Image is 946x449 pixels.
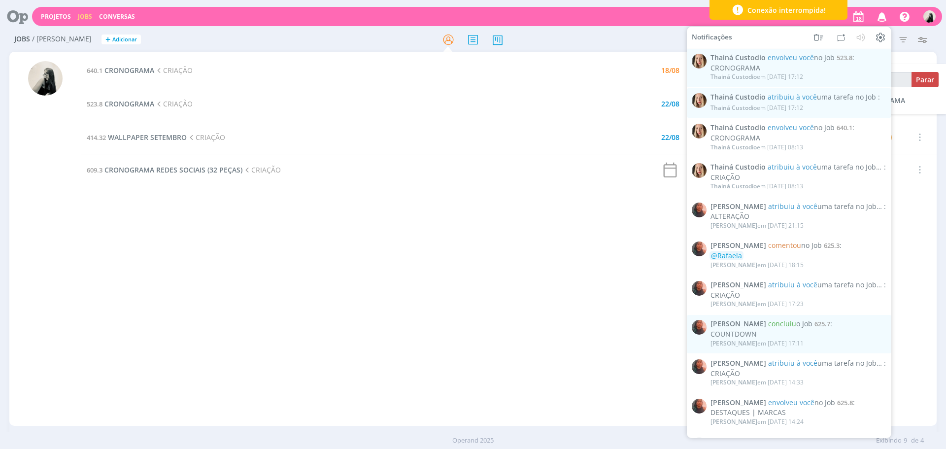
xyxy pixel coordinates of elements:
span: Jobs [14,35,30,43]
div: em [DATE] 17:23 [710,301,804,308]
span: WALLPAPER SETEMBRO [108,133,187,142]
span: CRIAÇÃO [187,133,225,142]
div: em [DATE] 21:15 [710,222,804,229]
span: Adicionar [112,36,137,43]
div: em [DATE] 17:12 [710,104,803,111]
div: DESTAQUES | MARCAS [710,409,886,417]
img: C [692,320,707,335]
a: 414.32WALLPAPER SETEMBRO [87,133,187,142]
span: o Job [768,319,812,328]
span: : [710,438,886,446]
div: 22/08 [661,101,679,107]
span: Thainá Custodio [710,124,766,132]
span: atribuiu à você [768,162,817,172]
span: Exibindo [876,436,902,446]
span: atribuiu à você [768,358,817,368]
a: 523.8CRONOGRAMA [87,99,154,108]
span: CRIAÇÃO [154,66,193,75]
span: uma tarefa no Job [768,201,877,210]
span: atribuiu à você [768,92,817,101]
span: @Rafaela [711,251,742,260]
div: ALTERAÇÃO [710,212,886,221]
span: 523.8 [87,100,102,108]
span: Thainá Custodio [710,54,766,62]
span: / [PERSON_NAME] [32,35,92,43]
span: : [710,124,886,132]
a: Projetos [41,12,71,21]
span: no Job [768,241,822,250]
span: [PERSON_NAME] [710,417,757,426]
div: em [DATE] 08:13 [710,183,803,190]
button: R [923,8,936,25]
span: 640.1 [837,123,852,132]
button: Parar [912,72,939,87]
div: CRIAÇÃO [710,173,886,182]
span: 625.3 [824,241,840,250]
img: C [692,242,707,256]
span: uma tarefa no Job [768,92,876,101]
img: T [692,93,707,107]
button: Conversas [96,13,138,21]
div: em [DATE] 14:33 [710,379,804,386]
span: : [710,359,886,368]
div: em [DATE] 17:11 [710,340,804,347]
span: [PERSON_NAME] [710,300,757,308]
img: T [692,124,707,138]
span: envolveu você [768,53,814,62]
a: 609.3CRONOGRAMA REDES SOCIAIS (32 PEÇAS) [87,165,242,174]
img: R [28,61,63,96]
span: 640.1 [87,66,102,75]
div: COUNTDOWN [710,330,886,339]
span: 625.8 [837,398,853,407]
img: C [692,359,707,374]
div: CRONOGRAMA [710,134,886,142]
span: Thainá Custodio [710,72,757,81]
img: T [692,163,707,178]
span: de [911,436,918,446]
span: 414.32 [87,133,106,142]
span: : [710,202,886,210]
span: CRONOGRAMA REDES SOCIAIS (32 PEÇAS) [104,165,242,174]
a: Jobs [78,12,92,21]
img: C [692,202,707,217]
span: Thainá Custodio [710,104,757,112]
span: : [710,163,886,172]
span: [PERSON_NAME] [710,221,757,230]
span: Notificações [692,33,732,41]
span: uma tarefa no Job [768,358,877,368]
span: [PERSON_NAME] [710,260,757,269]
button: Jobs [75,13,95,21]
span: uma tarefa no Job [768,162,876,172]
span: : [710,93,886,101]
span: [PERSON_NAME] [710,339,757,347]
span: : [710,398,886,407]
span: envolveu você [768,123,814,132]
img: R [923,10,936,23]
div: 18/08 [661,67,679,74]
span: CRONOGRAMA [104,99,154,108]
span: envolveu você [768,397,814,407]
div: em [DATE] 14:24 [710,418,804,425]
span: atribuiu à você [768,201,817,210]
span: concluiu [768,319,796,328]
span: Thainá Custodio [710,182,757,190]
span: CRIAÇÃO [242,165,281,174]
span: uma tarefa no Job [768,280,877,289]
span: Thainá Custodio [710,163,766,172]
span: [PERSON_NAME] [710,398,766,407]
span: + [105,35,110,45]
a: Conversas [99,12,135,21]
span: : [710,54,886,62]
span: : [710,242,886,250]
div: 22/08 [661,134,679,141]
div: em [DATE] 08:13 [710,144,803,151]
span: atribuiu à você [768,280,817,289]
span: comentou [768,241,801,250]
div: em [DATE] 17:12 [710,73,803,80]
span: Thainá Custodio [710,143,757,151]
img: C [692,281,707,296]
span: [PERSON_NAME] [710,281,766,289]
span: CRIAÇÃO [154,99,193,108]
span: [PERSON_NAME] [710,242,766,250]
span: Conexão interrompida! [747,5,826,15]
